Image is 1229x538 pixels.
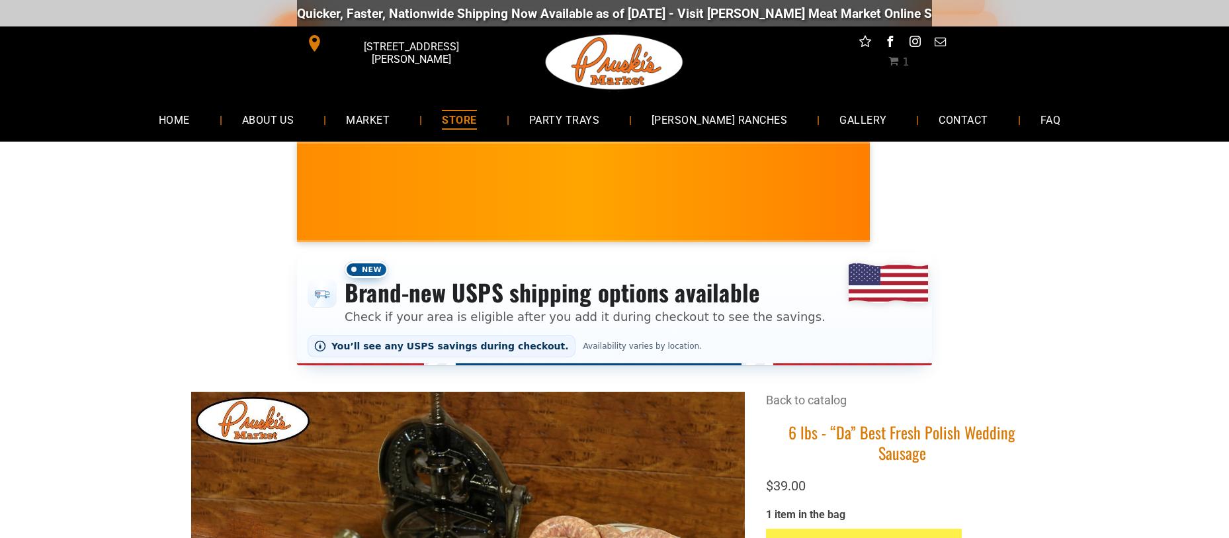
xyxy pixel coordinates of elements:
a: Back to catalog [766,393,847,407]
div: Shipping options announcement [297,253,932,365]
a: STORE [422,102,496,137]
span: 1 [902,56,909,68]
span: [PERSON_NAME] MARKET [859,201,1119,222]
a: email [932,33,949,54]
span: Availability varies by location. [581,341,704,351]
a: FAQ [1021,102,1080,137]
a: MARKET [326,102,409,137]
div: Quicker, Faster, Nationwide Shipping Now Available as of [DATE] - Visit [PERSON_NAME] Meat Market... [289,6,1090,21]
a: ABOUT US [222,102,314,137]
a: CONTACT [919,102,1007,137]
a: HOME [139,102,210,137]
span: New [345,261,388,278]
span: $39.00 [766,478,806,494]
a: [PERSON_NAME] RANCHES [632,102,807,137]
a: PARTY TRAYS [509,102,619,137]
a: GALLERY [820,102,906,137]
a: facebook [882,33,899,54]
div: Breadcrumbs [766,392,1038,422]
a: Social network [857,33,874,54]
span: [STREET_ADDRESS][PERSON_NAME] [326,34,497,72]
span: You’ll see any USPS savings during checkout. [331,341,569,351]
p: Check if your area is eligible after you add it during checkout to see the savings. [345,308,826,326]
a: instagram [907,33,924,54]
h1: 6 lbs - “Da” Best Fresh Polish Wedding Sausage [766,422,1038,463]
a: [STREET_ADDRESS][PERSON_NAME] [297,33,499,54]
span: 1 item in the bag [766,508,845,521]
span: STORE [442,110,476,129]
h3: Brand-new USPS shipping options available [345,278,826,307]
img: Pruski-s+Market+HQ+Logo2-1920w.png [543,26,686,98]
